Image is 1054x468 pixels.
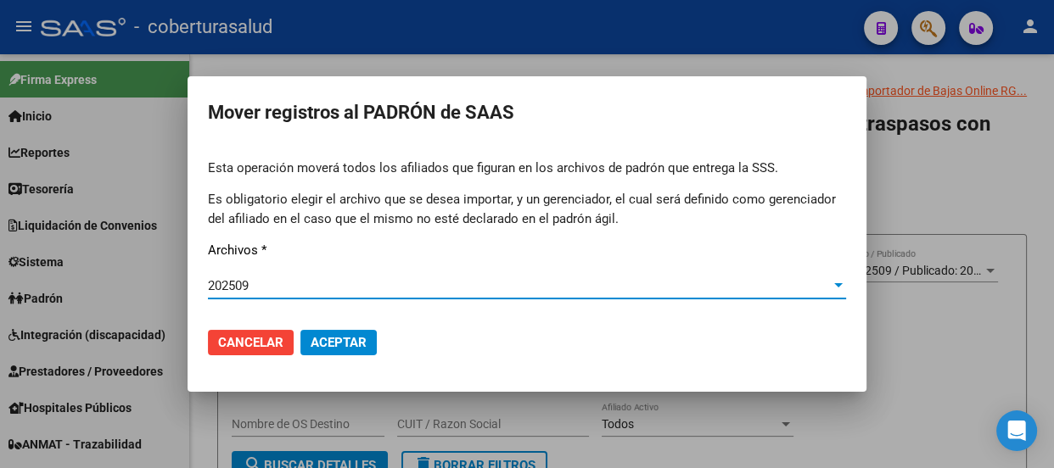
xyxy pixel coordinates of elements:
button: Cancelar [208,330,294,355]
span: Aceptar [311,335,367,350]
p: Esta operación moverá todos los afiliados que figuran en los archivos de padrón que entrega la SSS. [208,159,846,178]
p: Archivos * [208,241,846,260]
button: Aceptar [300,330,377,355]
div: Open Intercom Messenger [996,410,1037,451]
p: Es obligatorio elegir el archivo que se desea importar, y un gerenciador, el cual será definido c... [208,190,846,228]
span: 202509 [208,278,249,293]
span: Cancelar [218,335,283,350]
h2: Mover registros al PADRÓN de SAAS [208,97,846,129]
